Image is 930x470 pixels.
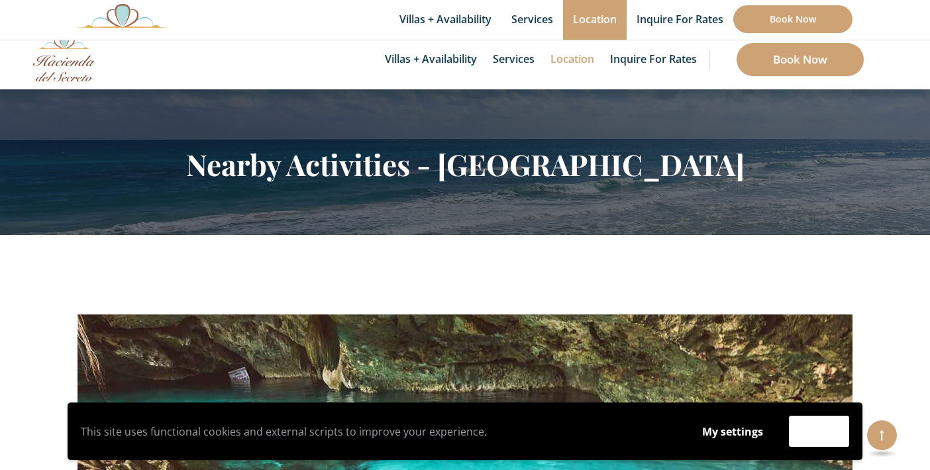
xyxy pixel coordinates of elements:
[33,33,96,81] img: Awesome Logo
[789,416,849,447] button: Accept
[733,5,852,33] a: Book Now
[81,422,676,442] p: This site uses functional cookies and external scripts to improve your experience.
[77,3,168,28] img: Awesome Logo
[690,416,776,447] button: My settings
[603,30,703,89] a: Inquire for Rates
[378,30,484,89] a: Villas + Availability
[544,30,601,89] a: Location
[486,30,541,89] a: Services
[737,43,864,76] a: Book Now
[77,147,852,181] h2: Nearby Activities - [GEOGRAPHIC_DATA]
